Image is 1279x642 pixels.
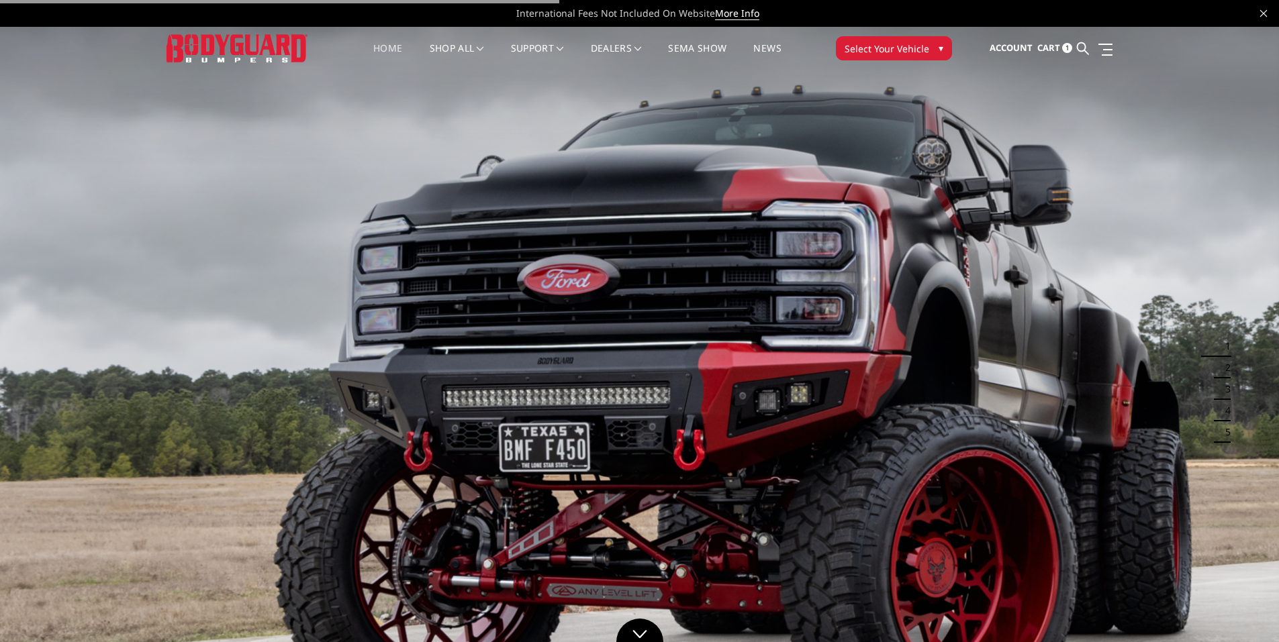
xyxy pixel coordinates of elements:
[668,44,726,70] a: SEMA Show
[990,42,1033,54] span: Account
[167,34,307,62] img: BODYGUARD BUMPERS
[511,44,564,70] a: Support
[1217,400,1231,421] button: 4 of 5
[1217,378,1231,400] button: 3 of 5
[1037,30,1072,66] a: Cart 1
[1062,43,1072,53] span: 1
[1217,357,1231,378] button: 2 of 5
[1217,421,1231,443] button: 5 of 5
[1217,335,1231,357] button: 1 of 5
[845,42,929,56] span: Select Your Vehicle
[753,44,781,70] a: News
[373,44,402,70] a: Home
[616,619,663,642] a: Click to Down
[591,44,642,70] a: Dealers
[715,7,759,20] a: More Info
[836,36,952,60] button: Select Your Vehicle
[1037,42,1060,54] span: Cart
[939,41,943,55] span: ▾
[990,30,1033,66] a: Account
[430,44,484,70] a: shop all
